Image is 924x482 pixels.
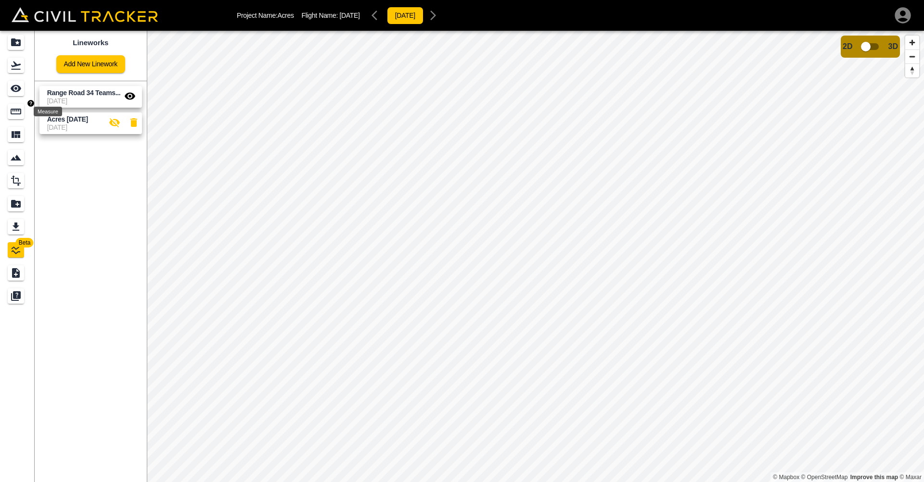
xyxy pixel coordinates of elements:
span: [DATE] [340,12,360,19]
button: Zoom in [905,36,919,49]
p: Project Name: Acres [237,12,294,19]
a: Map feedback [850,474,898,481]
span: 2D [843,42,852,51]
img: Civil Tracker [12,7,158,22]
a: Mapbox [773,474,799,481]
span: 3D [888,42,898,51]
button: Reset bearing to north [905,63,919,77]
a: OpenStreetMap [801,474,848,481]
p: Flight Name: [302,12,360,19]
button: Zoom out [905,49,919,63]
canvas: Map [147,31,924,482]
button: [DATE] [387,7,423,25]
a: Maxar [899,474,922,481]
div: Measure [34,107,62,116]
